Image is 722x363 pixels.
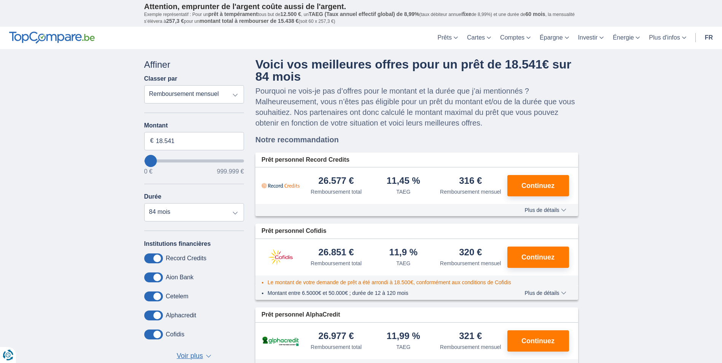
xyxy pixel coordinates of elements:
[255,58,578,83] h4: Voici vos meilleures offres pour un prêt de 18.541€ sur 84 mois
[261,310,340,319] span: Prêt personnel AlphaCredit
[177,351,203,361] span: Voir plus
[166,331,185,338] label: Cofidis
[311,343,362,351] div: Remboursement total
[507,175,569,196] button: Continuez
[521,338,555,344] span: Continuez
[281,11,301,17] span: 12.500 €
[389,248,418,258] div: 11,9 %
[524,290,566,296] span: Plus de détails
[261,227,327,236] span: Prêt personnel Cofidis
[311,260,362,267] div: Remboursement total
[261,248,300,267] img: pret personnel Cofidis
[319,331,354,342] div: 26.977 €
[144,122,244,129] label: Montant
[166,274,194,281] label: Aion Bank
[496,27,535,49] a: Comptes
[319,248,354,258] div: 26.851 €
[144,169,153,175] span: 0 €
[608,27,644,49] a: Énergie
[440,343,501,351] div: Remboursement mensuel
[255,86,578,128] p: Pourquoi ne vois-je pas d’offres pour le montant et la durée que j’ai mentionnés ? Malheureusemen...
[440,260,501,267] div: Remboursement mensuel
[144,58,244,71] div: Affiner
[268,279,511,286] li: Le montant de votre demande de prêt a été arrondi à 18.500€, conformément aux conditions de Cofidis
[521,254,555,261] span: Continuez
[521,182,555,189] span: Continuez
[319,176,354,186] div: 26.577 €
[166,18,184,24] span: 257,3 €
[144,193,161,200] label: Durée
[459,248,482,258] div: 320 €
[9,32,95,44] img: TopCompare
[700,27,717,49] a: fr
[396,188,410,196] div: TAEG
[524,207,566,213] span: Plus de détails
[459,331,482,342] div: 321 €
[459,176,482,186] div: 316 €
[526,11,545,17] span: 60 mois
[144,240,211,247] label: Institutions financières
[268,289,502,297] li: Montant entre 6.5000€ et 50.000€ ; durée de 12 à 120 mois
[507,330,569,352] button: Continuez
[387,176,420,186] div: 11,45 %
[261,156,349,164] span: Prêt personnel Record Credits
[462,11,471,17] span: fixe
[387,331,420,342] div: 11,99 %
[519,207,572,213] button: Plus de détails
[144,159,244,162] input: wantToBorrow
[433,27,462,49] a: Prêts
[166,312,196,319] label: Alphacredit
[199,18,299,24] span: montant total à rembourser de 15.438 €
[206,355,211,358] span: ▼
[519,290,572,296] button: Plus de détails
[440,188,501,196] div: Remboursement mensuel
[261,176,300,195] img: pret personnel Record Credits
[574,27,609,49] a: Investir
[208,11,258,17] span: prêt à tempérament
[535,27,574,49] a: Épargne
[311,188,362,196] div: Remboursement total
[261,335,300,347] img: pret personnel AlphaCredit
[396,260,410,267] div: TAEG
[166,255,207,262] label: Record Credits
[396,343,410,351] div: TAEG
[144,75,177,82] label: Classer par
[144,2,578,11] p: Attention, emprunter de l'argent coûte aussi de l'argent.
[217,169,244,175] span: 999.999 €
[166,293,189,300] label: Cetelem
[144,11,578,25] p: Exemple représentatif : Pour un tous but de , un (taux débiteur annuel de 8,99%) et une durée de ...
[309,11,419,17] span: TAEG (Taux annuel effectif global) de 8,99%
[462,27,496,49] a: Cartes
[644,27,690,49] a: Plus d'infos
[174,351,214,361] button: Voir plus ▼
[150,137,154,145] span: €
[507,247,569,268] button: Continuez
